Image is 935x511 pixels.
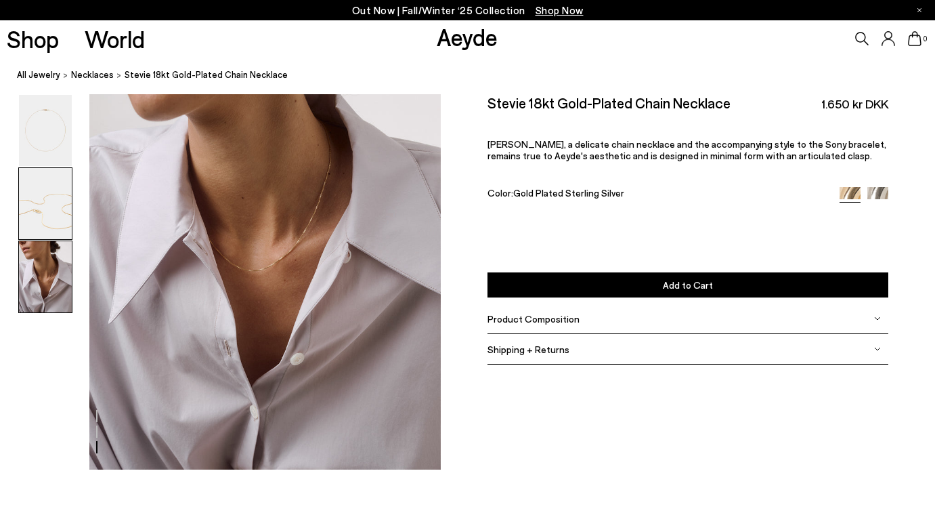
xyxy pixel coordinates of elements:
p: Out Now | Fall/Winter ‘25 Collection [352,2,584,19]
span: 0 [921,35,928,43]
div: Color: [487,187,827,203]
span: necklaces [71,69,114,80]
a: World [85,27,145,51]
a: Shop [7,27,59,51]
img: Stevie 18kt Gold-Plated Chain Necklace - Image 2 [19,168,72,239]
a: 0 [908,31,921,46]
img: Stevie 18kt Gold-Plated Chain Necklace - Image 1 [19,95,72,166]
button: Add to Cart [487,272,888,297]
a: All Jewelry [17,68,60,82]
span: Product Composition [487,312,580,324]
span: Gold Plated Sterling Silver [513,187,624,199]
img: svg%3E [874,315,881,322]
img: svg%3E [874,346,881,352]
span: Stevie 18kt Gold-Plated Chain Necklace [125,68,288,82]
a: necklaces [71,68,114,82]
h2: Stevie 18kt Gold-Plated Chain Necklace [487,94,731,111]
nav: breadcrumb [17,57,935,94]
a: Aeyde [437,22,498,51]
span: Shipping + Returns [487,343,569,354]
img: Stevie 18kt Gold-Plated Chain Necklace - Image 3 [19,241,72,312]
span: Navigate to /collections/new-in [536,4,584,16]
span: [PERSON_NAME], a delicate chain necklace and the accompanying style to the Sony bracelet, remains... [487,138,886,161]
span: Add to Cart [663,279,713,290]
span: 1.650 kr DKK [821,96,888,113]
